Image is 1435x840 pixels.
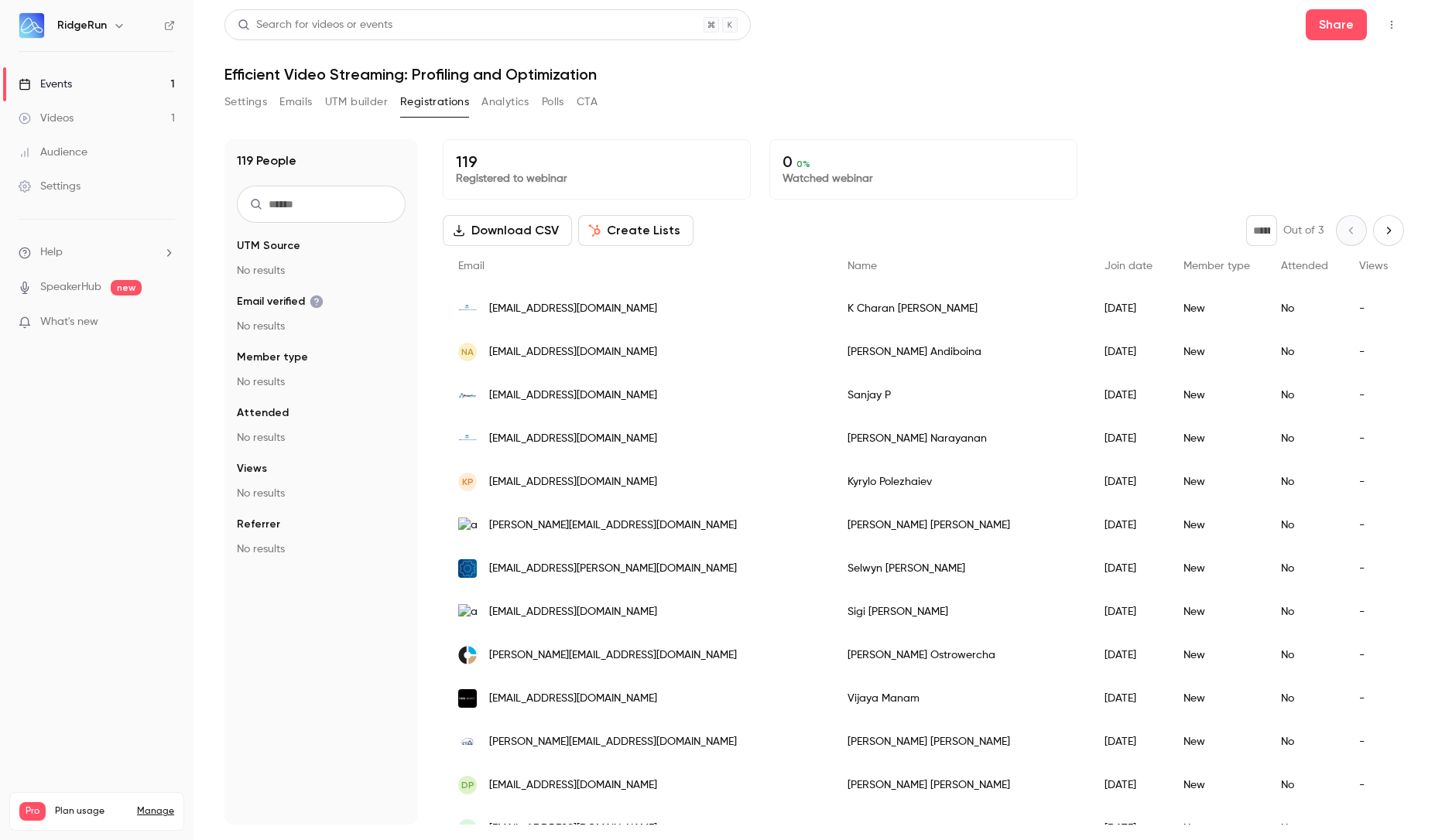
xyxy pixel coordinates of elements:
[832,763,1089,807] div: [PERSON_NAME] [PERSON_NAME]
[237,430,406,446] p: No results
[458,386,477,405] img: ridgerun.com
[1344,287,1403,330] div: -
[489,691,657,707] span: [EMAIL_ADDRESS][DOMAIN_NAME]
[237,152,296,170] h1: 119 People
[40,244,63,261] span: Help
[832,330,1089,374] div: [PERSON_NAME] Andiboina
[458,732,477,751] img: ctag.com
[237,238,406,557] section: facet-groups
[489,301,657,317] span: [EMAIL_ADDRESS][DOMAIN_NAME]
[1265,590,1344,633] div: No
[578,215,694,246] button: Create Lists
[19,111,74,126] div: Videos
[1089,460,1168,504] div: [DATE]
[224,90,267,114] button: Settings
[57,18,107,33] h6: RidgeRun
[1344,330,1403,374] div: -
[1183,261,1250,271] span: Member type
[40,314,98,330] span: What's new
[1089,417,1168,460] div: [DATE]
[832,633,1089,677] div: [PERSON_NAME] Ostrowercha
[111,280,142,295] span: new
[458,429,477,448] img: tataadvancedsystems.com
[1344,504,1403,547] div: -
[1265,460,1344,504] div: No
[237,541,406,557] p: No results
[1265,330,1344,374] div: No
[458,689,477,708] img: ivisecurity.com
[489,777,657,794] span: [EMAIL_ADDRESS][DOMAIN_NAME]
[462,475,474,489] span: KP
[489,561,737,577] span: [EMAIL_ADDRESS][PERSON_NAME][DOMAIN_NAME]
[1168,374,1265,417] div: New
[489,344,657,360] span: [EMAIL_ADDRESS][DOMAIN_NAME]
[489,517,737,534] span: [PERSON_NAME][EMAIL_ADDRESS][DOMAIN_NAME]
[1168,590,1265,633] div: New
[832,590,1089,633] div: Sigi [PERSON_NAME]
[1344,633,1403,677] div: -
[783,171,1064,186] p: Watched webinar
[456,152,738,171] p: 119
[1265,547,1344,590] div: No
[19,145,87,160] div: Audience
[1089,590,1168,633] div: [DATE]
[443,215,572,246] button: Download CSV
[279,90,312,114] button: Emails
[458,517,477,534] img: aja.com
[1283,223,1324,238] p: Out of 3
[1089,763,1168,807] div: [DATE]
[489,604,657,620] span: [EMAIL_ADDRESS][DOMAIN_NAME]
[783,152,1064,171] p: 0
[458,299,477,318] img: tataadvancedsystems.com
[577,90,598,114] button: CTA
[1344,374,1403,417] div: -
[458,604,477,620] img: aja.com
[542,90,564,114] button: Polls
[19,179,80,194] div: Settings
[489,431,657,447] span: [EMAIL_ADDRESS][DOMAIN_NAME]
[1265,504,1344,547] div: No
[1168,287,1265,330] div: New
[832,374,1089,417] div: Sanjay P
[1168,633,1265,677] div: New
[1168,677,1265,720] div: New
[1168,504,1265,547] div: New
[489,474,657,490] span: [EMAIL_ADDRESS][DOMAIN_NAME]
[1373,215,1404,246] button: Next page
[325,90,388,114] button: UTM builder
[237,374,406,390] p: No results
[40,279,101,295] a: SpeakerHub
[1359,261,1388,271] span: Views
[1344,590,1403,633] div: -
[1168,763,1265,807] div: New
[19,13,44,38] img: RidgeRun
[237,461,267,476] span: Views
[848,261,877,271] span: Name
[1168,547,1265,590] div: New
[1089,330,1168,374] div: [DATE]
[832,417,1089,460] div: [PERSON_NAME] Narayanan
[1265,374,1344,417] div: No
[489,647,737,664] span: [PERSON_NAME][EMAIL_ADDRESS][DOMAIN_NAME]
[19,244,175,261] li: help-dropdown-opener
[1089,374,1168,417] div: [DATE]
[464,821,471,835] span: n
[137,805,174,818] a: Manage
[1089,504,1168,547] div: [DATE]
[1306,9,1367,40] button: Share
[1344,547,1403,590] div: -
[237,350,308,365] span: Member type
[1265,677,1344,720] div: No
[832,504,1089,547] div: [PERSON_NAME] [PERSON_NAME]
[832,460,1089,504] div: Kyrylo Polezhaiev
[1265,763,1344,807] div: No
[1089,677,1168,720] div: [DATE]
[237,319,406,334] p: No results
[238,17,392,33] div: Search for videos or events
[19,802,46,821] span: Pro
[1344,460,1403,504] div: -
[489,821,657,837] span: [EMAIL_ADDRESS][DOMAIN_NAME]
[224,65,1404,84] h1: Efficient Video Streaming: Profiling and Optimization
[1265,287,1344,330] div: No
[461,345,474,359] span: NA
